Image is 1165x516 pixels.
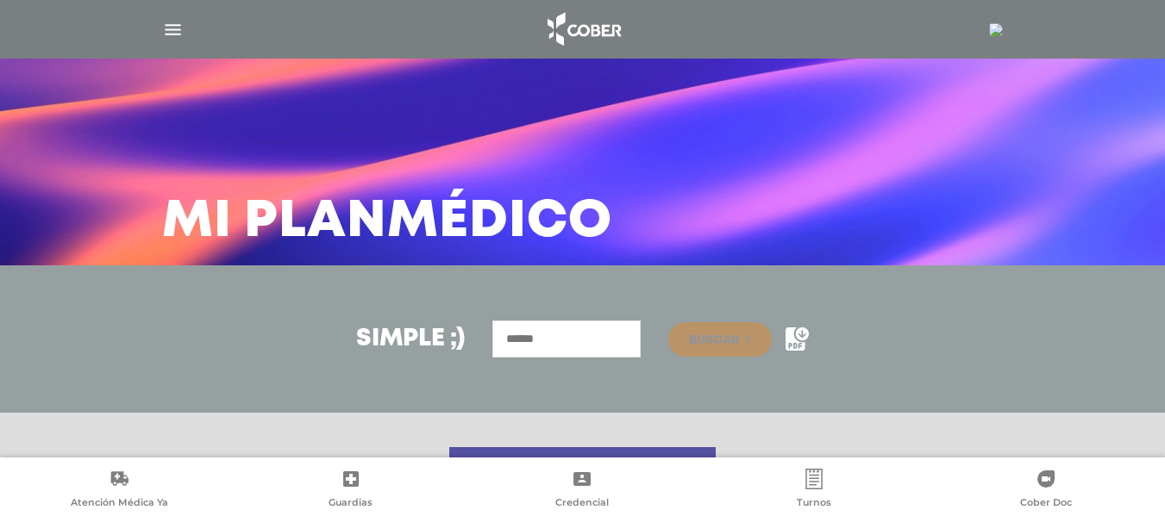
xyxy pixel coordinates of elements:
[698,469,930,513] a: Turnos
[668,322,772,357] button: Buscar
[930,469,1162,513] a: Cober Doc
[71,496,168,512] span: Atención Médica Ya
[356,327,465,351] h3: Simple ;)
[538,9,629,50] img: logo_cober_home-white.png
[3,469,235,513] a: Atención Médica Ya
[467,469,698,513] a: Credencial
[797,496,831,512] span: Turnos
[329,496,373,512] span: Guardias
[989,23,1003,37] img: 7294
[162,200,612,245] h3: Mi Plan Médico
[689,334,739,346] span: Buscar
[1020,496,1072,512] span: Cober Doc
[162,19,184,40] img: Cober_menu-lines-white.svg
[555,496,609,512] span: Credencial
[235,469,467,513] a: Guardias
